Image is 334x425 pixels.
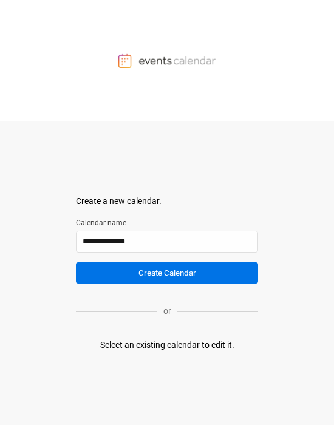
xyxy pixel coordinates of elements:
button: Create Calendar [76,262,258,284]
div: Select an existing calendar to edit it. [100,339,234,352]
p: or [157,305,177,318]
label: Calendar name [76,217,258,228]
div: Create a new calendar. [76,195,258,208]
img: Events Calendar [118,53,216,68]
